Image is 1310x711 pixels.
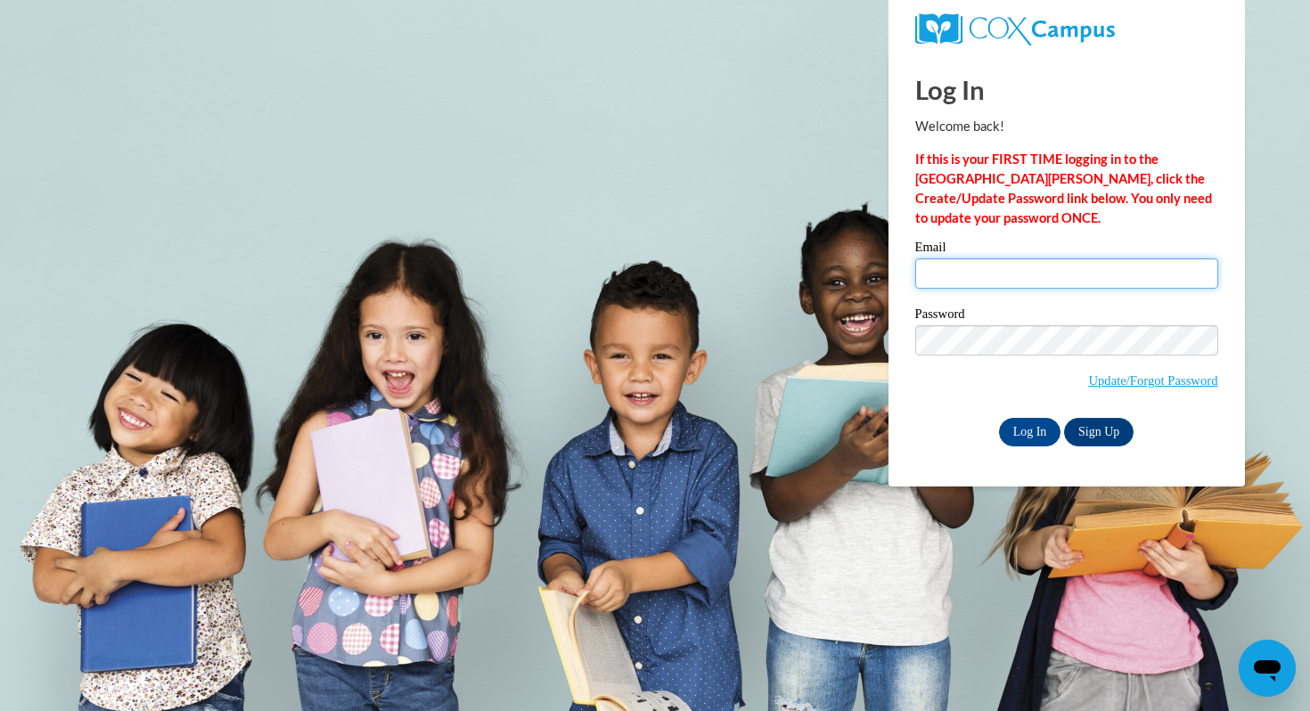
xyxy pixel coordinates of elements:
[915,13,1218,45] a: COX Campus
[915,13,1115,45] img: COX Campus
[915,117,1218,136] p: Welcome back!
[915,151,1212,225] strong: If this is your FIRST TIME logging in to the [GEOGRAPHIC_DATA][PERSON_NAME], click the Create/Upd...
[1239,640,1296,697] iframe: Button to launch messaging window
[1088,373,1217,388] a: Update/Forgot Password
[915,241,1218,258] label: Email
[915,71,1218,108] h1: Log In
[915,307,1218,325] label: Password
[1064,418,1134,446] a: Sign Up
[999,418,1061,446] input: Log In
